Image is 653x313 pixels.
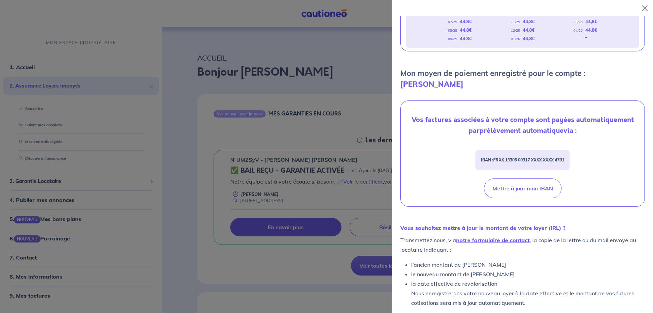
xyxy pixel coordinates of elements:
div: ... [583,34,587,43]
p: Transmettez nous, via , la copie de la lettre ou du mail envoyé au locataire indiquant : [400,235,645,254]
em: 12/25 [511,28,520,33]
button: Mettre à jour mon IBAN [484,178,562,198]
button: Close [639,3,650,14]
strong: 44,8 € [585,19,597,24]
strong: 44,8 € [460,27,472,33]
li: l’ancien montant de [PERSON_NAME] [411,260,645,269]
em: 03/26 [573,20,583,24]
em: 11/25 [511,20,520,24]
em: FRXX 13306 00317 XXXX XXXX 4701 [493,157,564,162]
strong: 44,8 € [523,36,535,41]
strong: IBAN : [481,157,564,162]
li: le nouveau montant de [PERSON_NAME] [411,269,645,279]
strong: [PERSON_NAME] [400,79,463,89]
em: 09/25 [448,37,457,41]
a: notre formulaire de contact [456,237,530,244]
strong: 44,8 € [523,19,535,24]
p: Mon moyen de paiement enregistré pour le compte : [400,68,645,90]
strong: Vous souhaitez mettre à jour le montant de votre loyer (IRL) ? [400,224,566,231]
strong: 44,8 € [460,36,472,41]
strong: 44,8 € [460,19,472,24]
strong: 44,8 € [585,27,597,33]
em: 04/26 [573,28,583,33]
strong: 44,8 € [523,27,535,33]
em: 01/26 [511,37,520,41]
em: 07/25 [448,20,457,24]
li: la date effective de revalorisation Nous enregistrerons votre nouveau loyer à la date effective e... [411,279,645,308]
p: Vos factures associées à votre compte sont payées automatiquement par via : [406,114,639,136]
strong: prélèvement automatique [480,126,564,136]
em: 08/25 [448,28,457,33]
